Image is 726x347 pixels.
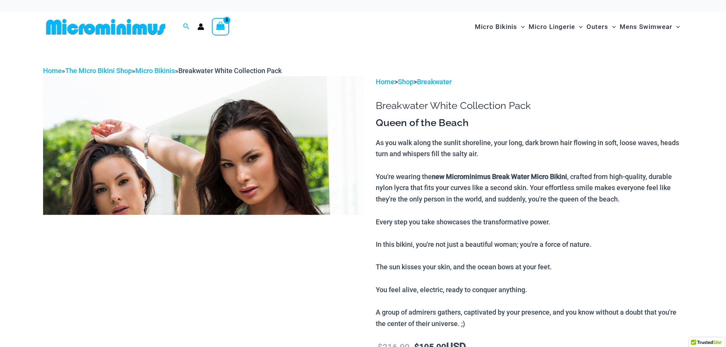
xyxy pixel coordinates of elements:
p: As you walk along the sunlit shoreline, your long, dark brown hair flowing in soft, loose waves, ... [376,137,683,329]
a: Home [376,78,394,86]
h1: Breakwater White Collection Pack [376,100,683,112]
a: View Shopping Cart, empty [212,18,229,35]
span: Menu Toggle [608,17,616,37]
a: Mens SwimwearMenu ToggleMenu Toggle [618,15,682,38]
a: Breakwater [417,78,452,86]
span: Micro Bikinis [475,17,517,37]
a: The Micro Bikini Shop [65,67,132,75]
span: Micro Lingerie [529,17,575,37]
span: Menu Toggle [575,17,583,37]
span: Mens Swimwear [620,17,672,37]
a: Home [43,67,62,75]
a: Micro BikinisMenu ToggleMenu Toggle [473,15,527,38]
img: MM SHOP LOGO FLAT [43,18,168,35]
a: Micro Bikinis [135,67,175,75]
a: Shop [398,78,413,86]
h3: Queen of the Beach [376,117,683,130]
a: Search icon link [183,22,190,32]
span: » » » [43,67,282,75]
a: Micro LingerieMenu ToggleMenu Toggle [527,15,585,38]
p: > > [376,76,683,88]
nav: Site Navigation [472,14,683,40]
b: new Microminimus Break Water Micro Bikini [432,173,567,181]
span: Menu Toggle [517,17,525,37]
span: Outers [587,17,608,37]
a: Account icon link [197,23,204,30]
a: OutersMenu ToggleMenu Toggle [585,15,618,38]
span: Breakwater White Collection Pack [178,67,282,75]
span: Menu Toggle [672,17,680,37]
